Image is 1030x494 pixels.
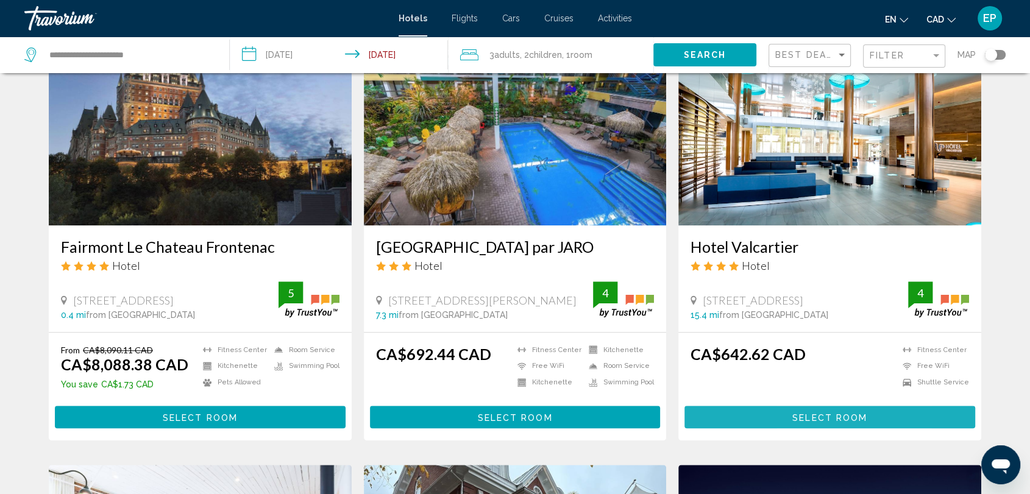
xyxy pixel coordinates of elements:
div: 4 star Hotel [691,259,969,272]
li: Room Service [583,361,654,372]
span: Hotel [742,259,770,272]
span: Best Deals [775,50,839,60]
li: Kitchenette [511,377,583,387]
li: Pets Allowed [197,377,268,387]
span: Search [684,51,726,60]
iframe: Button to launch messaging window [981,445,1020,484]
li: Shuttle Service [897,377,969,387]
span: Select Room [792,412,867,422]
div: 4 [908,286,932,300]
ins: CA$642.62 CAD [691,345,806,363]
button: Change currency [926,10,956,28]
span: [STREET_ADDRESS] [703,294,803,307]
span: Hotel [112,259,140,272]
span: , 2 [520,46,562,63]
div: 3 star Hotel [376,259,655,272]
li: Swimming Pool [268,361,339,372]
a: Select Room [370,409,661,422]
a: Hotels [399,13,427,23]
span: from [GEOGRAPHIC_DATA] [719,310,828,320]
li: Swimming Pool [583,377,654,387]
img: trustyou-badge.svg [279,281,339,317]
a: Travorium [24,6,386,30]
span: from [GEOGRAPHIC_DATA] [86,310,195,320]
div: 4 [593,286,617,300]
span: Select Room [477,412,552,422]
a: [GEOGRAPHIC_DATA] par JARO [376,238,655,256]
img: Hotel image [49,30,352,225]
button: Filter [863,44,945,69]
div: 5 [279,286,303,300]
a: Activities [598,13,632,23]
span: Filter [870,51,904,60]
button: Select Room [370,406,661,428]
li: Room Service [268,345,339,355]
button: Select Room [55,406,346,428]
li: Free WiFi [897,361,969,372]
del: CA$8,090.11 CAD [83,345,153,355]
div: 4 star Hotel [61,259,339,272]
li: Free WiFi [511,361,583,372]
span: 7.3 mi [376,310,399,320]
li: Fitness Center [511,345,583,355]
img: trustyou-badge.svg [593,281,654,317]
a: Hotel Valcartier [691,238,969,256]
button: Toggle map [976,49,1006,60]
li: Kitchenette [583,345,654,355]
span: Map [957,46,976,63]
span: EP [983,12,996,24]
span: From [61,345,80,355]
span: Hotel [414,259,442,272]
a: Cars [502,13,520,23]
button: Change language [885,10,908,28]
button: Search [653,43,756,66]
button: Check-in date: Aug 22, 2025 Check-out date: Aug 24, 2025 [230,37,447,73]
img: Hotel image [364,30,667,225]
a: Cruises [544,13,574,23]
span: en [885,15,897,24]
span: CAD [926,15,944,24]
span: Adults [494,50,520,60]
li: Fitness Center [897,345,969,355]
span: [STREET_ADDRESS] [73,294,174,307]
span: You save [61,379,98,389]
a: Fairmont Le Chateau Frontenac [61,238,339,256]
span: 15.4 mi [691,310,719,320]
a: Flights [452,13,478,23]
button: User Menu [974,5,1006,31]
span: 3 [489,46,520,63]
img: trustyou-badge.svg [908,281,969,317]
a: Select Room [684,409,975,422]
li: Kitchenette [197,361,268,372]
span: 0.4 mi [61,310,86,320]
span: Select Room [163,412,238,422]
mat-select: Sort by [775,51,847,61]
a: Select Room [55,409,346,422]
span: Room [570,50,592,60]
img: Hotel image [678,30,981,225]
p: CA$1.73 CAD [61,379,188,389]
ins: CA$692.44 CAD [376,345,491,363]
span: from [GEOGRAPHIC_DATA] [399,310,508,320]
button: Travelers: 3 adults, 2 children [448,37,653,73]
ins: CA$8,088.38 CAD [61,355,188,373]
li: Fitness Center [197,345,268,355]
span: Children [529,50,562,60]
span: , 1 [562,46,592,63]
span: [STREET_ADDRESS][PERSON_NAME] [388,294,577,307]
button: Select Room [684,406,975,428]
